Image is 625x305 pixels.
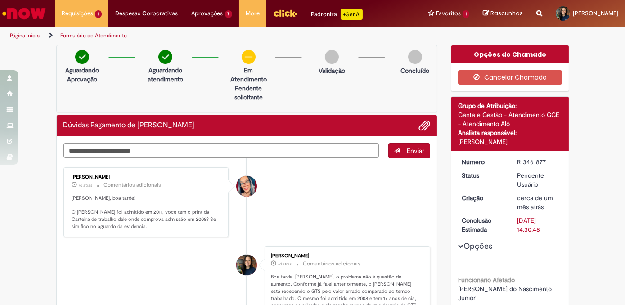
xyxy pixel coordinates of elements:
[72,195,222,230] p: [PERSON_NAME], boa tarde! O [PERSON_NAME] foi admitido em 2011, você tem o print da Carteira de t...
[341,9,363,20] p: +GenAi
[388,143,430,158] button: Enviar
[455,157,510,166] dt: Número
[458,276,515,284] b: Funcionário Afetado
[158,50,172,64] img: check-circle-green.png
[60,32,127,39] a: Formulário de Atendimento
[95,10,102,18] span: 1
[72,175,222,180] div: [PERSON_NAME]
[573,9,618,17] span: [PERSON_NAME]
[319,66,345,75] p: Validação
[236,176,257,197] div: Maira Priscila Da Silva Arnaldo
[458,137,562,146] div: [PERSON_NAME]
[104,181,162,189] small: Comentários adicionais
[1,4,47,22] img: ServiceNow
[483,9,523,18] a: Rascunhos
[63,121,195,130] h2: Dúvidas Pagamento de Salário Histórico de tíquete
[455,216,510,234] dt: Conclusão Estimada
[62,9,93,18] span: Requisições
[79,183,93,188] time: 22/09/2025 13:36:42
[79,183,93,188] span: 7d atrás
[191,9,223,18] span: Aprovações
[463,10,469,18] span: 1
[246,9,260,18] span: More
[227,66,270,84] p: Em Atendimento
[455,193,510,202] dt: Criação
[10,32,41,39] a: Página inicial
[325,50,339,64] img: img-circle-grey.png
[7,27,410,44] ul: Trilhas de página
[458,285,553,302] span: [PERSON_NAME] do Nascimento Junior
[407,147,424,155] span: Enviar
[271,253,421,259] div: [PERSON_NAME]
[517,193,559,211] div: 29/08/2025 11:30:42
[458,101,562,110] div: Grupo de Atribuição:
[278,261,292,267] span: 7d atrás
[458,128,562,137] div: Analista responsável:
[63,143,379,158] textarea: Digite sua mensagem aqui...
[227,84,270,102] p: Pendente solicitante
[517,194,553,211] span: cerca de um mês atrás
[236,255,257,275] div: Esther Vitoria Carvalho De Paula
[242,50,256,64] img: circle-minus.png
[225,10,233,18] span: 7
[115,9,178,18] span: Despesas Corporativas
[458,70,562,85] button: Cancelar Chamado
[408,50,422,64] img: img-circle-grey.png
[451,45,569,63] div: Opções do Chamado
[278,261,292,267] time: 22/09/2025 13:32:41
[455,171,510,180] dt: Status
[75,50,89,64] img: check-circle-green.png
[517,216,559,234] div: [DATE] 14:30:48
[400,66,429,75] p: Concluído
[418,120,430,131] button: Adicionar anexos
[517,157,559,166] div: R13461877
[144,66,187,84] p: Aguardando atendimento
[436,9,461,18] span: Favoritos
[490,9,523,18] span: Rascunhos
[517,194,553,211] time: 29/08/2025 11:30:42
[517,171,559,189] div: Pendente Usuário
[303,260,360,268] small: Comentários adicionais
[311,9,363,20] div: Padroniza
[273,6,297,20] img: click_logo_yellow_360x200.png
[60,66,104,84] p: Aguardando Aprovação
[458,110,562,128] div: Gente e Gestão - Atendimento GGE - Atendimento Alô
